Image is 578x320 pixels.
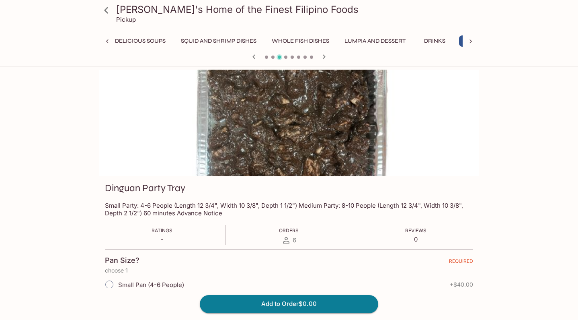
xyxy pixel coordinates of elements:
div: Dinguan Party Tray [99,70,479,176]
p: choose 1 [105,267,473,274]
span: Orders [279,227,299,233]
span: 6 [293,236,296,244]
button: Lumpia and Dessert [340,35,410,47]
button: Whole Fish Dishes [267,35,334,47]
span: Reviews [405,227,426,233]
button: Add to Order$0.00 [200,295,378,313]
button: Catering Pan Orders [459,35,534,47]
h3: Dinguan Party Tray [105,182,185,194]
span: Small Pan (4-6 People) [118,281,184,289]
p: Small Party: 4-6 People (Length 12 3/4", Width 10 3/8", Depth 1 1/2") Medium Party: 8-10 People (... [105,202,473,217]
p: Pickup [116,16,136,23]
button: Squid and Shrimp Dishes [176,35,261,47]
h3: [PERSON_NAME]'s Home of the Finest Filipino Foods [116,3,476,16]
p: 0 [405,235,426,243]
h4: Pan Size? [105,256,139,265]
span: REQUIRED [449,258,473,267]
span: Ratings [152,227,172,233]
button: Drinks [416,35,453,47]
span: + $40.00 [450,281,473,288]
p: - [152,235,172,243]
button: Delicious Soups [111,35,170,47]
